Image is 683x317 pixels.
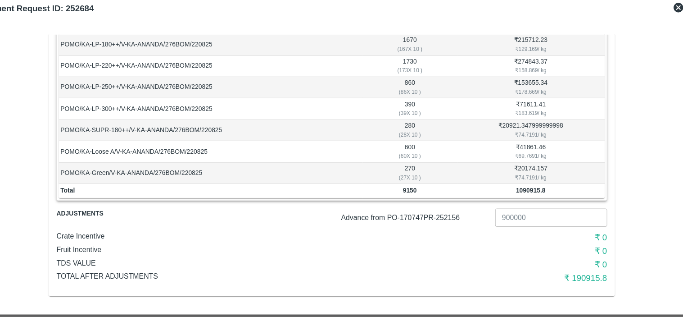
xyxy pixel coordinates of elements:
[460,116,595,124] div: ₹ 183.619 / kg
[371,147,459,166] td: 600
[459,167,597,187] td: ₹ 20174.157
[84,243,427,253] p: Fruit Incentive
[372,156,457,165] div: ( 60 X 10 )
[350,213,491,223] p: Advance from PO- 170747 PR- 252156
[459,147,597,166] td: ₹ 41861.46
[460,177,595,185] div: ₹ 74.7191 / kg
[84,268,427,278] p: Total After adjustments
[371,87,459,106] td: 860
[459,67,597,87] td: ₹ 274843.37
[408,189,421,196] b: 9150
[84,230,427,240] p: Crate Incentive
[86,87,370,106] td: POMO/KA-LP-250++/V-KA-ANANDA/276BOM/220825
[86,127,370,147] td: POMO/KA-SUPR-180++/V-KA-ANANDA/276BOM/220825
[372,177,457,185] div: ( 27 X 10 )
[88,189,101,196] b: Total
[371,46,459,66] td: 1670
[427,268,599,281] h6: ₹ 190915.8
[372,116,457,124] div: ( 39 X 10 )
[372,76,457,84] div: ( 173 X 10 )
[459,106,597,126] td: ₹ 71611.41
[371,67,459,87] td: 1730
[460,137,595,145] div: ₹ 74.7191 / kg
[459,127,597,147] td: ₹ 20921.347999999998
[459,87,597,106] td: ₹ 153655.34
[86,46,370,66] td: POMO/KA-LP-180++/V-KA-ANANDA/276BOM/220825
[427,256,599,268] h6: ₹ 0
[514,189,541,196] b: 1090915.8
[460,56,595,64] div: ₹ 129.169 / kg
[86,147,370,166] td: POMO/KA-Loose A/V-KA-ANANDA/276BOM/220825
[427,230,599,243] h6: ₹ 0
[371,127,459,147] td: 280
[371,106,459,126] td: 390
[86,67,370,87] td: POMO/KA-LP-220++/V-KA-ANANDA/276BOM/220825
[372,137,457,145] div: ( 28 X 10 )
[84,210,170,220] span: Adjustments
[459,46,597,66] td: ₹ 215712.23
[86,106,370,126] td: POMO/KA-LP-300++/V-KA-ANANDA/276BOM/220825
[494,210,599,227] input: Advance
[460,96,595,105] div: ₹ 178.669 / kg
[427,243,599,256] h6: ₹ 0
[371,167,459,187] td: 270
[12,18,119,27] b: Payment Request ID: 252684
[372,56,457,64] div: ( 167 X 10 )
[460,156,595,165] div: ₹ 69.7691 / kg
[84,256,427,266] p: TDS VALUE
[372,96,457,105] div: ( 86 X 10 )
[86,167,370,187] td: POMO/KA-Green/V-KA-ANANDA/276BOM/220825
[460,76,595,84] div: ₹ 158.869 / kg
